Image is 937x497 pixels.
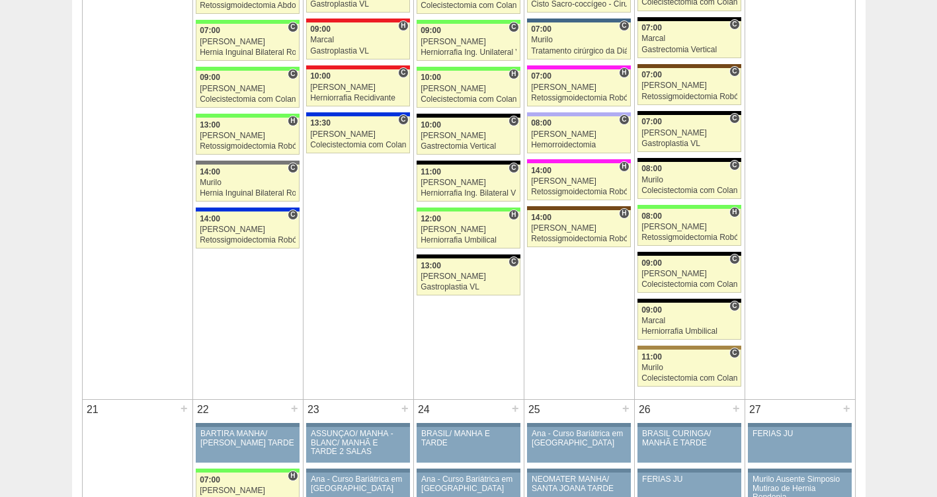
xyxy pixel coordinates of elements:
div: + [510,400,521,417]
div: [PERSON_NAME] [200,132,296,140]
span: 13:30 [310,118,331,128]
div: [PERSON_NAME] [421,132,516,140]
span: 08:00 [641,164,662,173]
a: C 08:00 Murilo Colecistectomia com Colangiografia VL [637,162,741,199]
div: Key: Aviso [527,469,630,473]
div: Hernia Inguinal Bilateral Robótica [200,189,296,198]
span: Consultório [729,301,739,311]
div: Key: Pro Matre [527,159,630,163]
div: BARTIRA MANHÃ/ [PERSON_NAME] TARDE [200,430,295,447]
span: 09:00 [421,26,441,35]
div: [PERSON_NAME] [641,129,737,137]
span: Consultório [288,210,298,220]
span: Hospital [509,69,518,79]
div: [PERSON_NAME] [641,270,737,278]
span: Consultório [509,163,518,173]
div: Retossigmoidectomia Robótica [200,142,296,151]
div: Retossigmoidectomia Robótica [641,93,737,101]
span: Consultório [509,116,518,126]
div: 25 [524,400,545,420]
div: + [289,400,300,417]
div: Retossigmoidectomia Robótica [641,233,737,242]
div: Key: Brasil [196,469,299,473]
div: Key: Aviso [417,469,520,473]
div: Key: Aviso [417,423,520,427]
div: Key: Aviso [637,423,741,427]
div: Key: Aviso [527,423,630,427]
a: BRASIL CURINGA/ MANHÃ E TARDE [637,427,741,463]
div: BRASIL/ MANHÃ E TARDE [421,430,516,447]
div: [PERSON_NAME] [421,38,516,46]
a: BARTIRA MANHÃ/ [PERSON_NAME] TARDE [196,427,299,463]
div: Retossigmoidectomia Robótica [200,236,296,245]
div: Key: Santa Catarina [196,161,299,165]
div: Ana - Curso Bariátrica em [GEOGRAPHIC_DATA] [311,475,405,492]
span: Consultório [729,348,739,358]
a: C 08:00 [PERSON_NAME] Hemorroidectomia [527,116,630,153]
span: Consultório [509,256,518,267]
div: Key: Blanc [637,299,741,303]
div: Tratamento cirúrgico da Diástase do reto abdomem [531,47,627,56]
div: Key: Oswaldo Cruz Paulista [637,346,741,350]
span: Consultório [288,163,298,173]
div: Murilo [531,36,627,44]
div: Key: Brasil [417,67,520,71]
a: C 09:00 [PERSON_NAME] Herniorrafia Ing. Unilateral VL [417,24,520,61]
div: Colecistectomia com Colangiografia VL [200,95,296,104]
div: 27 [745,400,766,420]
div: [PERSON_NAME] [421,272,516,281]
div: Gastrectomia Vertical [641,46,737,54]
span: 12:00 [421,214,441,223]
a: C 13:30 [PERSON_NAME] Colecistectomia com Colangiografia VL [306,116,409,153]
div: Key: Santa Joana [527,206,630,210]
span: 07:00 [641,70,662,79]
div: + [399,400,411,417]
span: 10:00 [421,120,441,130]
div: 24 [414,400,434,420]
div: Colecistectomia com Colangiografia VL [310,141,406,149]
div: [PERSON_NAME] [531,130,627,139]
div: Gastroplastia VL [421,283,516,291]
div: [PERSON_NAME] [531,177,627,186]
div: Ana - Curso Bariátrica em [GEOGRAPHIC_DATA] [421,475,516,492]
span: Consultório [729,254,739,264]
span: 07:00 [641,117,662,126]
div: 21 [83,400,103,420]
a: ASSUNÇÃO/ MANHÃ -BLANC/ MANHÃ E TARDE 2 SALAS [306,427,409,463]
span: Hospital [619,161,629,172]
a: C 09:00 [PERSON_NAME] Colecistectomia com Colangiografia VL [637,256,741,293]
div: Key: Blanc [417,161,520,165]
div: FERIAS JU [753,430,847,438]
div: [PERSON_NAME] [200,225,296,234]
span: 14:00 [200,167,220,176]
div: Hernia Inguinal Bilateral Robótica [200,48,296,57]
div: Marcal [641,34,737,43]
div: Key: Santa Joana [637,64,741,68]
div: Key: Brasil [637,205,741,209]
div: Key: Aviso [306,423,409,427]
a: C 07:00 [PERSON_NAME] Gastroplastia VL [637,115,741,152]
a: FERIAS JU [748,427,851,463]
span: 09:00 [310,24,331,34]
a: H 14:00 [PERSON_NAME] Retossigmoidectomia Robótica [527,210,630,247]
span: Consultório [619,114,629,125]
div: Key: Blanc [637,17,741,21]
div: Key: São Luiz - Itaim [306,112,409,116]
div: Retossigmoidectomia Abdominal VL [200,1,296,10]
span: 14:00 [531,166,551,175]
a: H 14:00 [PERSON_NAME] Retossigmoidectomia Robótica [527,163,630,200]
span: 11:00 [421,167,441,176]
div: ASSUNÇÃO/ MANHÃ -BLANC/ MANHÃ E TARDE 2 SALAS [311,430,405,456]
div: [PERSON_NAME] [421,225,516,234]
span: Consultório [288,22,298,32]
span: Consultório [398,67,408,78]
a: C 09:00 Marcal Herniorrafia Umbilical [637,303,741,340]
div: Murilo [200,178,296,187]
div: NEOMATER MANHÃ/ SANTA JOANA TARDE [532,475,626,492]
div: [PERSON_NAME] [641,223,737,231]
div: BRASIL CURINGA/ MANHÃ E TARDE [642,430,737,447]
a: C 11:00 [PERSON_NAME] Herniorrafia Ing. Bilateral VL [417,165,520,202]
div: Key: Blanc [637,252,741,256]
span: 08:00 [641,211,662,221]
div: 22 [193,400,214,420]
